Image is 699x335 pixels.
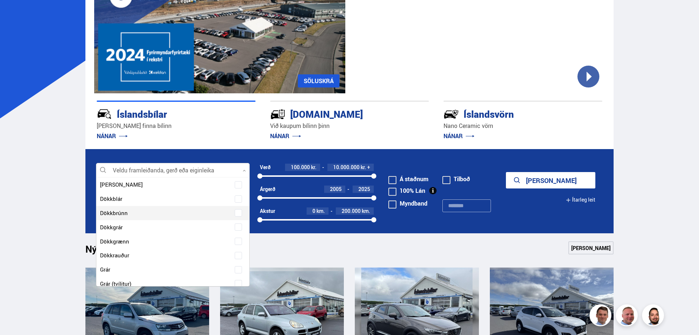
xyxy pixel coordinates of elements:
[388,188,425,194] label: 100% Lán
[260,164,270,170] div: Verð
[566,192,595,208] button: Ítarleg leit
[342,207,361,214] span: 200.000
[358,186,370,192] span: 2025
[361,164,366,170] span: kr.
[270,107,403,120] div: [DOMAIN_NAME]
[85,244,144,259] h1: Nýtt á skrá
[270,132,301,140] a: NÁNAR
[291,164,310,171] span: 100.000
[443,132,475,140] a: NÁNAR
[443,122,602,130] p: Nano Ceramic vörn
[643,305,665,327] img: nhp88E3Fdnt1Opn2.png
[591,305,612,327] img: FbJEzSuNWCJXmdc-.webp
[311,164,316,170] span: kr.
[260,208,275,214] div: Akstur
[6,3,28,25] button: Open LiveChat chat widget
[312,207,315,214] span: 0
[442,176,470,182] label: Tilboð
[97,132,128,140] a: NÁNAR
[270,122,429,130] p: Við kaupum bílinn þinn
[333,164,360,171] span: 10.000.000
[443,106,459,122] img: -Svtn6bYgwAsiwNX.svg
[362,208,370,214] span: km.
[388,200,427,206] label: Myndband
[270,106,285,122] img: tr5P-W3DuiFaO7aO.svg
[367,164,370,170] span: +
[388,176,429,182] label: Á staðnum
[330,186,342,192] span: 2005
[506,172,595,188] button: [PERSON_NAME]
[298,74,339,87] a: SÖLUSKRÁ
[568,241,614,254] a: [PERSON_NAME]
[443,107,576,120] div: Íslandsvörn
[97,122,256,130] p: [PERSON_NAME] finna bílinn
[97,107,230,120] div: Íslandsbílar
[617,305,639,327] img: siFngHWaQ9KaOqBr.png
[316,208,325,214] span: km.
[97,106,112,122] img: JRvxyua_JYH6wB4c.svg
[260,186,275,192] div: Árgerð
